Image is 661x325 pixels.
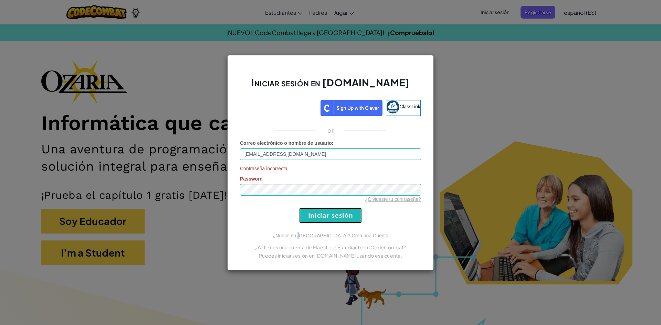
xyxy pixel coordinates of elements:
a: ¿Olvidaste tu contraseña? [365,196,421,202]
h2: Iniciar sesión en [DOMAIN_NAME] [240,76,421,96]
p: Puedes iniciar sesión en [DOMAIN_NAME] usando esa cuenta. [240,251,421,260]
label: : [240,140,334,147]
span: Correo electrónico o nombre de usuario [240,140,332,146]
a: ¿Nuevo en [GEOGRAPHIC_DATA]? Crea una Cuenta [273,233,388,238]
span: Contraseña incorrecta [240,165,421,172]
input: Iniciar sesión [299,208,362,223]
span: Password [240,176,263,182]
img: classlink-logo-small.png [386,100,399,113]
img: clever_sso_button@2x.png [321,100,382,116]
iframe: Botón Iniciar sesión con Google [237,99,321,115]
p: or [327,126,334,134]
span: ClassLink [399,104,420,109]
p: ¿Ya tienes una cuenta de Maestro o Estudiante en CodeCombat? [240,243,421,251]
